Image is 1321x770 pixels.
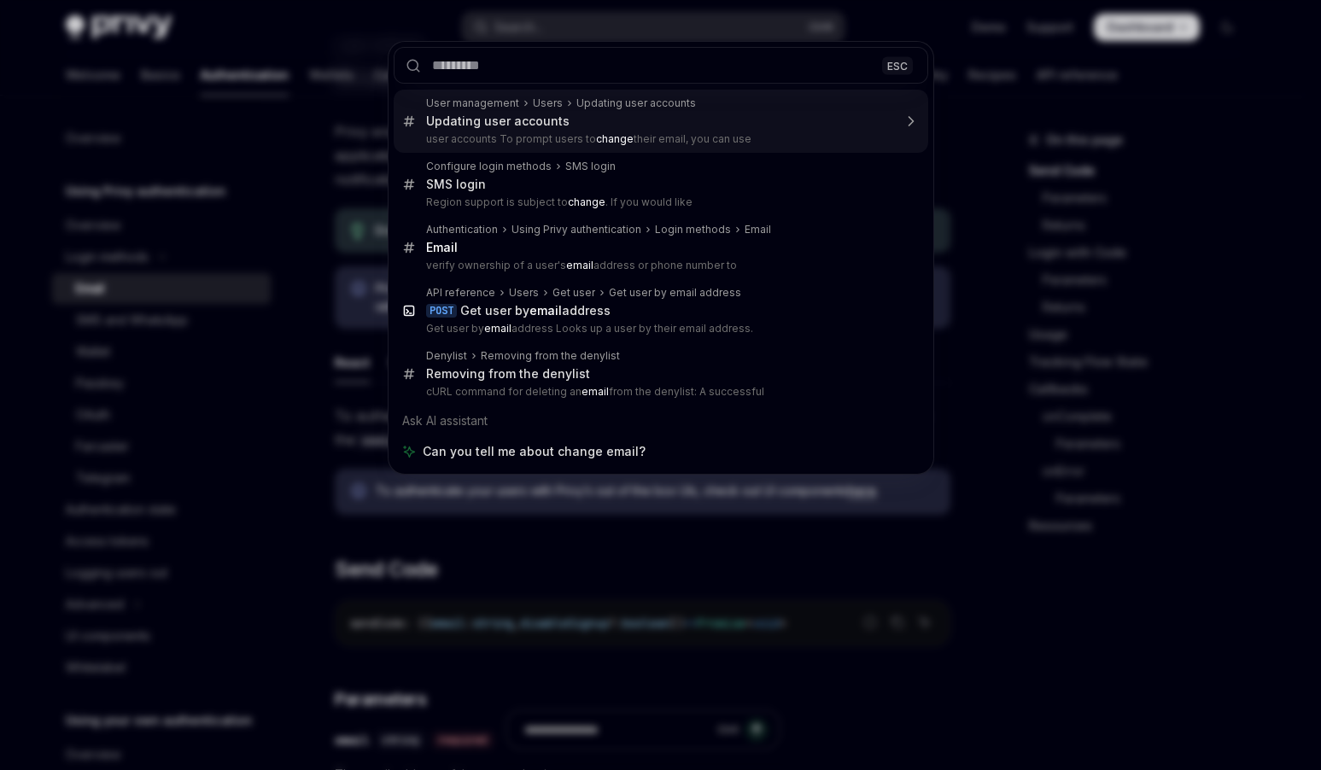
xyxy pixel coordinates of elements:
div: Updating user accounts [576,96,696,110]
b: email [484,322,511,335]
div: ESC [882,56,913,74]
div: POST [426,304,457,318]
b: email [529,303,562,318]
b: email [582,385,609,398]
div: Get user by address [460,303,611,318]
div: User management [426,96,519,110]
span: Can you tell me about change email? [423,443,646,460]
div: Denylist [426,349,467,363]
div: API reference [426,286,495,300]
p: user accounts To prompt users to their email, you can use [426,132,892,146]
div: Email [745,223,771,236]
div: Login methods [655,223,731,236]
b: change [568,195,605,208]
div: Configure login methods [426,160,552,173]
div: Updating user accounts [426,114,570,129]
p: Region support is subject to . If you would like [426,195,892,209]
div: Get user by email address [609,286,741,300]
p: cURL command for deleting an from the denylist: A successful [426,385,892,399]
b: email [566,259,593,271]
div: Users [533,96,563,110]
b: change [596,132,634,145]
div: Users [509,286,539,300]
div: Using Privy authentication [511,223,641,236]
div: Authentication [426,223,498,236]
div: Get user [552,286,595,300]
div: Removing from the denylist [481,349,620,363]
div: SMS login [426,177,486,192]
div: Removing from the denylist [426,366,590,382]
p: verify ownership of a user's address or phone number to [426,259,892,272]
div: Ask AI assistant [394,405,928,436]
p: Get user by address Looks up a user by their email address. [426,322,892,335]
b: Email [426,240,458,254]
div: SMS login [565,160,616,173]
